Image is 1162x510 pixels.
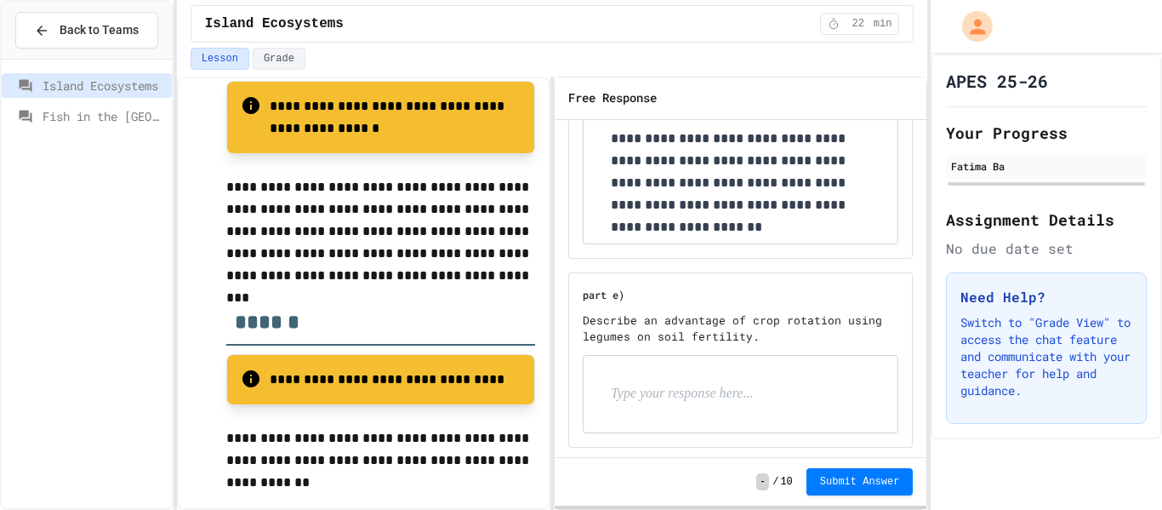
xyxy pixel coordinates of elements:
[191,48,249,70] button: Lesson
[568,88,657,109] h6: Free Response
[780,475,792,489] span: 10
[874,17,892,31] span: min
[960,287,1132,307] h3: Need Help?
[951,158,1142,174] div: Fatima Ba
[946,238,1147,259] div: No due date set
[944,7,997,46] div: My Account
[205,14,344,34] span: Island Ecosystems
[253,48,305,70] button: Grade
[845,17,872,31] span: 22
[946,208,1147,232] h2: Assignment Details
[820,475,900,489] span: Submit Answer
[806,468,914,496] button: Submit Answer
[583,312,898,344] p: Describe an advantage of crop rotation using legumes on soil fertility.
[946,121,1147,145] h2: Your Progress
[946,69,1048,93] h1: APES 25-26
[43,77,165,95] span: Island Ecosystems
[960,314,1132,399] p: Switch to "Grade View" to access the chat feature and communicate with your teacher for help and ...
[60,21,139,39] span: Back to Teams
[15,12,158,49] button: Back to Teams
[583,287,885,303] h6: part e)
[43,107,165,125] span: Fish in the [GEOGRAPHIC_DATA]
[756,473,769,490] span: -
[772,475,778,489] span: /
